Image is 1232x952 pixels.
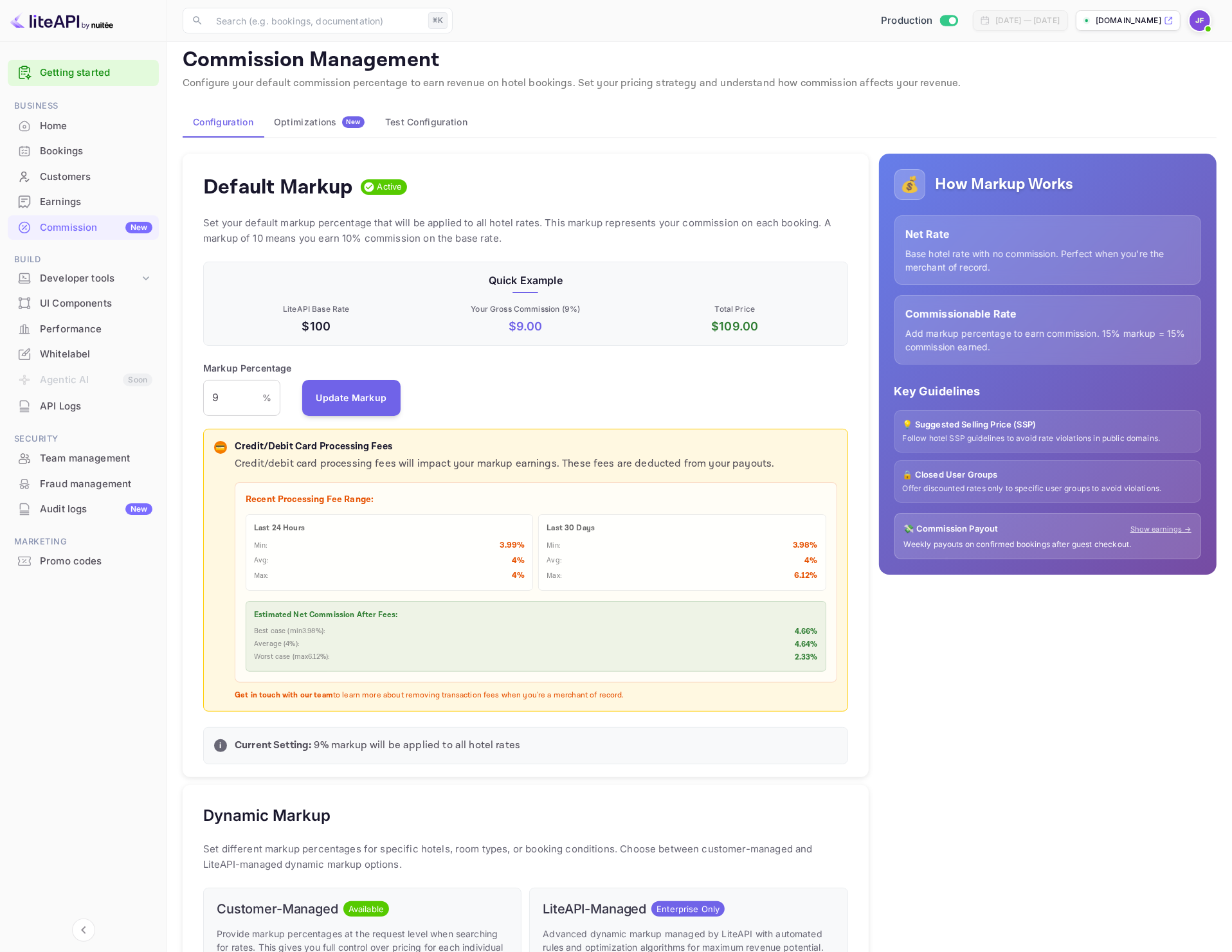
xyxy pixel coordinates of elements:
img: LiteAPI logo [10,10,113,31]
strong: Get in touch with our team [235,690,333,700]
p: $100 [214,318,419,335]
h6: Customer-Managed [217,901,338,917]
button: Collapse navigation [72,919,95,942]
span: Marketing [8,535,159,549]
p: Offer discounted rates only to specific user groups to avoid violations. [903,483,1193,494]
a: Promo codes [8,549,159,573]
div: Promo codes [40,554,152,569]
a: Getting started [40,66,152,80]
span: Build [8,253,159,267]
div: Bookings [40,144,152,159]
p: Credit/Debit Card Processing Fees [235,440,837,454]
a: Fraud management [8,472,159,496]
p: 3.99 % [500,539,525,552]
input: 0 [203,380,262,416]
p: Quick Example [214,273,837,288]
p: % [262,391,271,404]
div: Team management [40,451,152,466]
div: UI Components [8,291,159,316]
a: Whitelabel [8,342,159,366]
p: 4 % [512,555,525,568]
p: Follow hotel SSP guidelines to avoid rate violations in public domains. [903,433,1193,444]
div: Team management [8,446,159,471]
p: 4 % [512,570,525,582]
strong: Current Setting: [235,739,311,752]
p: Configure your default commission percentage to earn revenue on hotel bookings. Set your pricing ... [183,76,1217,91]
p: Max: [254,571,269,582]
div: Earnings [8,190,159,215]
p: 💡 Suggested Selling Price (SSP) [903,418,1193,431]
span: Available [343,903,389,916]
div: New [125,222,152,233]
button: Update Markup [302,380,401,416]
p: Total Price [633,303,837,315]
div: Home [40,119,152,134]
div: Performance [40,322,152,337]
p: Your Gross Commission ( 9 %) [424,303,628,315]
div: Bookings [8,139,159,164]
div: Optimizations [274,116,365,128]
div: New [125,503,152,515]
p: i [219,740,221,751]
p: 4.66 % [795,626,818,638]
h5: How Markup Works [936,174,1074,195]
div: Audit logsNew [8,497,159,522]
div: Performance [8,317,159,342]
p: 💰 [900,173,919,196]
p: Weekly payouts on confirmed bookings after guest checkout. [904,539,1191,550]
div: Audit logs [40,502,152,517]
div: Developer tools [40,271,140,286]
p: [DOMAIN_NAME] [1096,15,1161,26]
p: Base hotel rate with no commission. Perfect when you're the merchant of record. [905,247,1190,274]
a: Customers [8,165,159,188]
span: New [342,118,365,126]
p: 3.98 % [793,539,818,552]
div: Customers [40,170,152,184]
p: $ 109.00 [633,318,837,335]
span: Enterprise Only [651,903,725,916]
div: Switch to Sandbox mode [876,13,963,28]
p: Commissionable Rate [905,306,1190,321]
p: Set different markup percentages for specific hotels, room types, or booking conditions. Choose b... [203,841,848,872]
p: Min: [547,541,561,552]
p: Last 24 Hours [254,523,525,534]
a: Earnings [8,190,159,213]
div: [DATE] — [DATE] [995,15,1060,26]
p: Last 30 Days [547,523,817,534]
p: Net Rate [905,226,1190,242]
p: 4.64 % [795,639,818,651]
div: Fraud management [40,477,152,492]
button: Test Configuration [375,107,478,138]
p: Credit/debit card processing fees will impact your markup earnings. These fees are deducted from ... [235,456,837,472]
p: Best case (min 3.98 %): [254,626,325,637]
p: to learn more about removing transaction fees when you're a merchant of record. [235,690,837,701]
p: Avg: [254,555,269,566]
div: Promo codes [8,549,159,574]
a: API Logs [8,394,159,418]
input: Search (e.g. bookings, documentation) [208,8,423,33]
p: LiteAPI Base Rate [214,303,419,315]
div: CommissionNew [8,215,159,240]
p: Key Guidelines [894,382,1201,400]
div: ⌘K [428,12,448,29]
span: Active [372,181,408,193]
p: Commission Management [183,48,1217,73]
span: Security [8,432,159,446]
span: Production [881,13,933,28]
a: Performance [8,317,159,341]
p: Min: [254,541,268,552]
p: $ 9.00 [424,318,628,335]
p: 4 % [804,555,817,568]
p: Average ( 4 %): [254,639,300,650]
a: CommissionNew [8,215,159,239]
p: Recent Processing Fee Range: [246,493,826,507]
span: Business [8,99,159,113]
a: Home [8,114,159,138]
div: Whitelabel [40,347,152,362]
div: Getting started [8,60,159,86]
div: Earnings [40,195,152,210]
p: Max: [547,571,562,582]
div: Fraud management [8,472,159,497]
